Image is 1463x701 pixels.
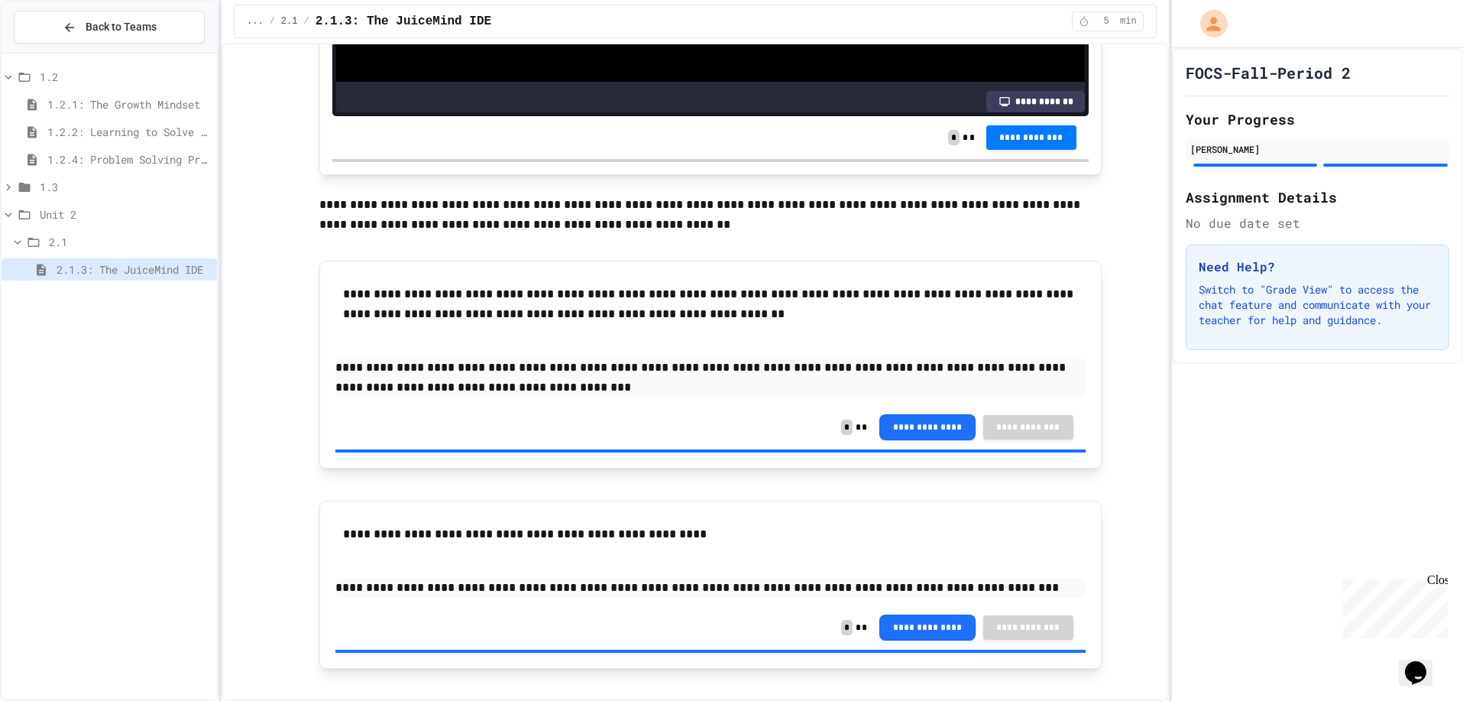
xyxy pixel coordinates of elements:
[303,15,309,28] span: /
[1094,15,1118,28] span: 5
[40,179,211,195] span: 1.3
[1184,6,1232,41] div: My Account
[1186,187,1449,208] h2: Assignment Details
[247,15,264,28] span: ...
[1186,214,1449,232] div: No due date set
[86,19,157,35] span: Back to Teams
[47,96,211,112] span: 1.2.1: The Growth Mindset
[1186,109,1449,130] h2: Your Progress
[270,15,275,28] span: /
[6,6,105,97] div: Chat with us now!Close
[40,69,211,85] span: 1.2
[1186,62,1351,83] h1: FOCS-Fall-Period 2
[1199,258,1436,276] h3: Need Help?
[1199,282,1436,328] p: Switch to "Grade View" to access the chat feature and communicate with your teacher for help and ...
[1190,142,1445,156] div: [PERSON_NAME]
[316,12,491,31] span: 2.1.3: The JuiceMind IDE
[47,124,211,140] span: 1.2.2: Learning to Solve Hard Problems
[1120,15,1137,28] span: min
[47,151,211,167] span: 1.2.4: Problem Solving Practice
[1336,573,1448,638] iframe: chat widget
[1399,640,1448,686] iframe: chat widget
[49,234,211,250] span: 2.1
[57,261,211,277] span: 2.1.3: The JuiceMind IDE
[40,206,211,222] span: Unit 2
[281,15,298,28] span: 2.1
